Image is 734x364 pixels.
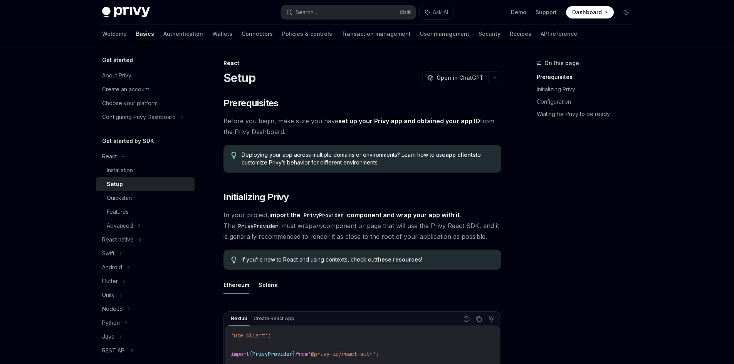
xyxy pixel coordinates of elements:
[420,25,469,43] a: User management
[107,207,129,216] div: Features
[376,351,379,357] span: ;
[231,152,237,159] svg: Tip
[102,71,131,80] div: About Privy
[235,222,281,230] code: PrivyProvider
[281,5,416,19] button: Search...CtrlK
[433,8,448,16] span: Ask AI
[231,351,249,357] span: import
[102,99,158,108] div: Choose your platform
[537,108,638,120] a: Waiting for Privy to be ready
[136,25,154,43] a: Basics
[572,8,602,16] span: Dashboard
[223,71,255,85] h1: Setup
[393,256,421,263] a: resources
[541,25,577,43] a: API reference
[223,210,501,242] span: In your project, . The must wrap component or page that will use the Privy React SDK, and it is g...
[223,59,501,67] div: React
[102,235,134,244] div: React native
[107,221,133,230] div: Advanced
[301,211,347,220] code: PrivyProvider
[296,351,308,357] span: from
[102,318,120,327] div: Python
[107,193,132,203] div: Quickstart
[102,290,115,300] div: Unity
[96,82,195,96] a: Create an account
[445,151,476,158] a: app clients
[102,346,126,355] div: REST API
[536,8,557,16] a: Support
[252,351,292,357] span: PrivyProvider
[163,25,203,43] a: Authentication
[223,191,289,203] span: Initializing Privy
[223,116,501,137] span: Before you begin, make sure you have from the Privy Dashboard.
[268,332,271,339] span: ;
[102,7,150,18] img: dark logo
[341,25,411,43] a: Transaction management
[102,304,123,314] div: NodeJS
[96,177,195,191] a: Setup
[107,166,133,175] div: Installation
[102,263,122,272] div: Android
[231,257,237,263] svg: Tip
[102,277,118,286] div: Flutter
[510,25,531,43] a: Recipes
[338,117,480,125] a: set up your Privy app and obtained your app ID
[242,25,273,43] a: Connectors
[212,25,232,43] a: Wallets
[242,151,493,166] span: Deploying your app across multiple domains or environments? Learn how to use to customize Privy’s...
[420,5,454,19] button: Ask AI
[544,59,579,68] span: On this page
[537,96,638,108] a: Configuration
[102,55,133,65] h5: Get started
[102,136,154,146] h5: Get started by SDK
[102,332,114,341] div: Java
[223,97,279,109] span: Prerequisites
[251,314,297,323] div: Create React App
[96,163,195,177] a: Installation
[400,9,411,15] span: Ctrl K
[537,83,638,96] a: Initializing Privy
[537,71,638,83] a: Prerequisites
[102,85,149,94] div: Create an account
[292,351,296,357] span: }
[486,314,496,324] button: Ask AI
[620,6,632,18] button: Toggle dark mode
[102,25,127,43] a: Welcome
[269,211,460,219] strong: import the component and wrap your app with it
[282,25,332,43] a: Policies & controls
[312,222,323,230] em: any
[102,112,176,122] div: Configuring Privy Dashboard
[462,314,472,324] button: Report incorrect code
[422,71,488,84] button: Open in ChatGPT
[96,205,195,219] a: Features
[231,332,268,339] span: 'use client'
[96,191,195,205] a: Quickstart
[437,74,484,82] span: Open in ChatGPT
[242,256,493,263] span: If you’re new to React and using contexts, check out !
[102,152,117,161] div: React
[107,179,123,189] div: Setup
[479,25,501,43] a: Security
[376,256,391,263] a: these
[259,276,278,294] button: Solana
[249,351,252,357] span: {
[308,351,376,357] span: '@privy-io/react-auth'
[296,8,317,17] div: Search...
[223,276,249,294] button: Ethereum
[474,314,484,324] button: Copy the contents from the code block
[511,8,526,16] a: Demo
[566,6,614,18] a: Dashboard
[96,96,195,110] a: Choose your platform
[96,69,195,82] a: About Privy
[102,249,114,258] div: Swift
[228,314,250,323] div: NextJS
